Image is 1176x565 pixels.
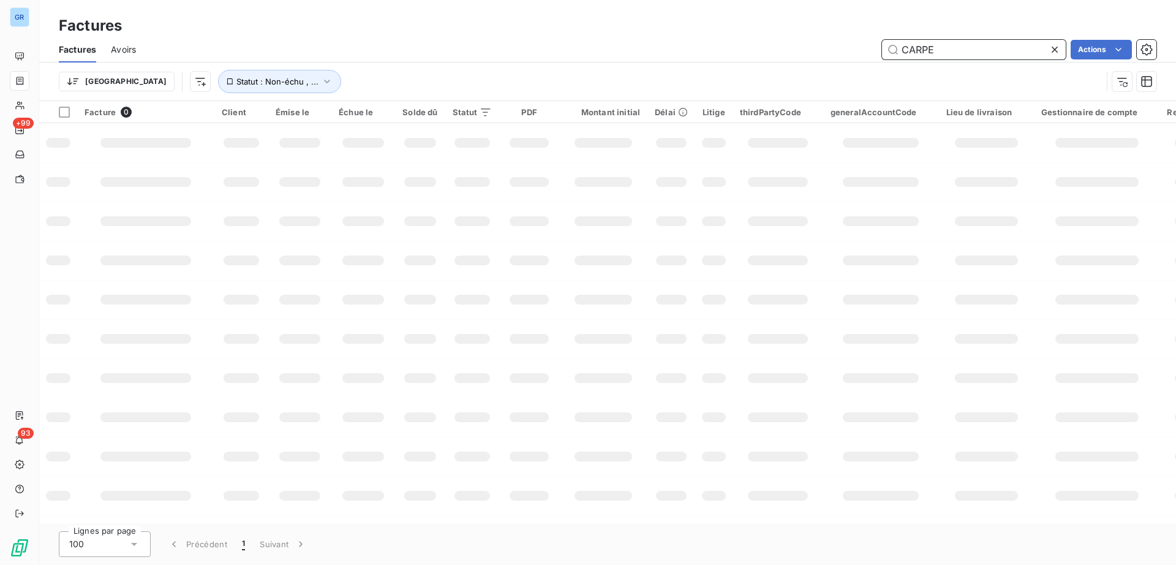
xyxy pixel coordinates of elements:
[235,531,252,557] button: 1
[276,107,324,117] div: Émise le
[10,538,29,558] img: Logo LeanPay
[655,107,688,117] div: Délai
[121,107,132,118] span: 0
[111,44,136,56] span: Avoirs
[831,107,932,117] div: generalAccountCode
[242,538,245,550] span: 1
[946,107,1027,117] div: Lieu de livraison
[1071,40,1132,59] button: Actions
[59,44,96,56] span: Factures
[13,118,34,129] span: +99
[10,7,29,27] div: GR
[740,107,816,117] div: thirdPartyCode
[69,538,84,550] span: 100
[1041,107,1152,117] div: Gestionnaire de compte
[453,107,492,117] div: Statut
[703,107,725,117] div: Litige
[10,120,29,140] a: +99
[882,40,1066,59] input: Rechercher
[222,107,261,117] div: Client
[402,107,437,117] div: Solde dû
[85,107,116,117] span: Facture
[59,15,122,37] h3: Factures
[218,70,341,93] button: Statut : Non-échu , ...
[507,107,551,117] div: PDF
[236,77,318,86] span: Statut : Non-échu , ...
[1134,523,1164,553] iframe: Intercom live chat
[339,107,388,117] div: Échue le
[18,428,34,439] span: 93
[59,72,175,91] button: [GEOGRAPHIC_DATA]
[252,531,314,557] button: Suivant
[160,531,235,557] button: Précédent
[567,107,640,117] div: Montant initial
